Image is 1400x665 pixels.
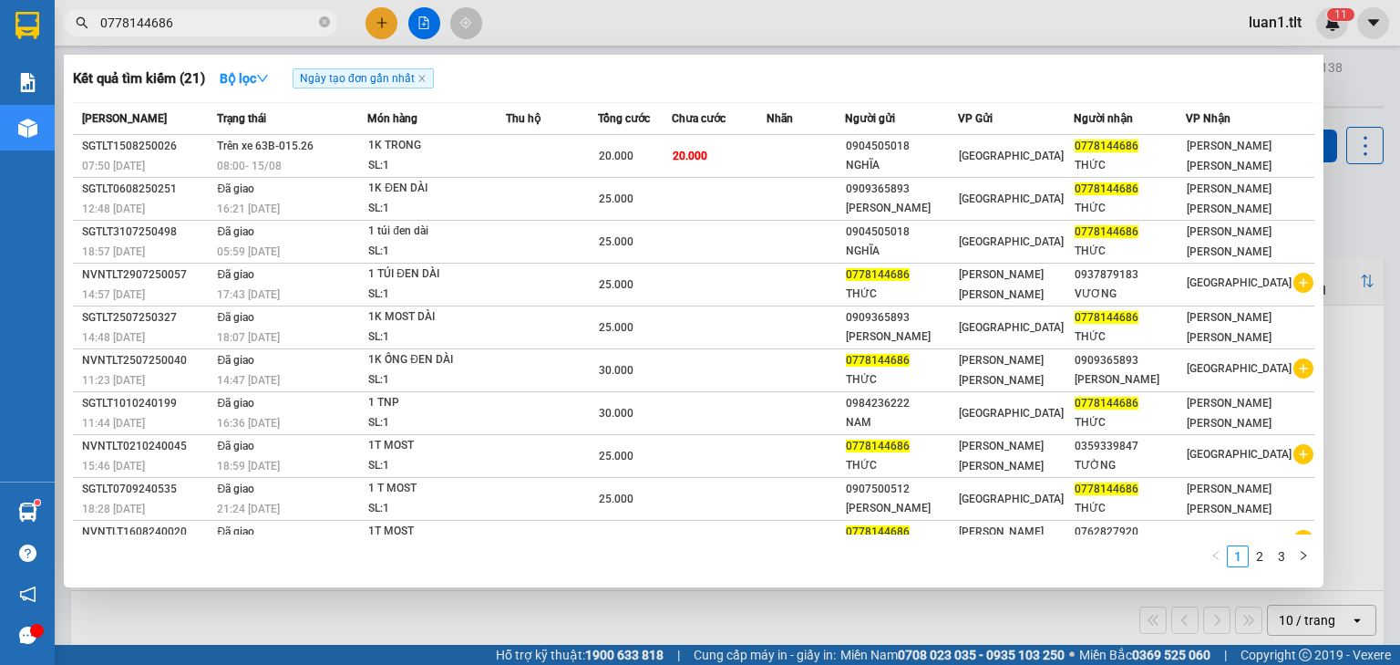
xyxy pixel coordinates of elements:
[598,112,650,125] span: Tổng cước
[599,407,633,420] span: 30.000
[368,265,505,285] div: 1 TÚI ĐEN DÀI
[368,456,505,476] div: SL: 1
[1292,546,1314,567] li: Next Page
[959,268,1044,301] span: [PERSON_NAME] [PERSON_NAME]
[217,483,254,495] span: Đã giao
[368,242,505,262] div: SL: 1
[846,456,956,475] div: THỨC
[959,321,1064,334] span: [GEOGRAPHIC_DATA]
[846,525,910,538] span: 0778144686
[220,71,269,86] strong: Bộ lọc
[1075,483,1138,495] span: 0778144686
[15,12,39,39] img: logo-vxr
[958,112,993,125] span: VP Gửi
[1205,546,1227,567] li: Previous Page
[82,331,145,344] span: 14:48 [DATE]
[845,112,895,125] span: Người gửi
[256,72,269,85] span: down
[1293,530,1313,550] span: plus-circle
[293,68,434,88] span: Ngày tạo đơn gần nhất
[19,545,36,562] span: question-circle
[1249,546,1271,567] li: 2
[82,137,211,156] div: SGTLT1508250026
[368,413,505,433] div: SL: 1
[1075,242,1185,261] div: THỨC
[217,245,280,258] span: 05:59 [DATE]
[959,192,1064,205] span: [GEOGRAPHIC_DATA]
[367,112,417,125] span: Món hàng
[599,192,633,205] span: 25.000
[368,327,505,348] div: SL: 1
[1075,265,1185,285] div: 0937879183
[100,13,315,33] input: Tìm tên, số ĐT hoặc mã đơn
[1075,225,1138,238] span: 0778144686
[82,437,211,456] div: NVNTLT0210240045
[217,331,280,344] span: 18:07 [DATE]
[217,417,280,430] span: 16:36 [DATE]
[82,503,145,515] span: 18:28 [DATE]
[217,268,254,281] span: Đã giao
[959,150,1064,162] span: [GEOGRAPHIC_DATA]
[82,245,145,258] span: 18:57 [DATE]
[368,285,505,305] div: SL: 1
[217,374,280,387] span: 14:47 [DATE]
[1075,182,1138,195] span: 0778144686
[846,354,910,367] span: 0778144686
[368,307,505,327] div: 1K MOST DÀI
[217,160,282,172] span: 08:00 - 15/08
[368,370,505,390] div: SL: 1
[1187,448,1292,461] span: [GEOGRAPHIC_DATA]
[1271,546,1292,567] li: 3
[672,112,726,125] span: Chưa cước
[599,493,633,505] span: 25.000
[82,394,211,413] div: SGTLT1010240199
[1075,199,1185,218] div: THỨC
[18,73,37,92] img: solution-icon
[959,440,1044,473] span: [PERSON_NAME] [PERSON_NAME]
[767,112,793,125] span: Nhãn
[1187,311,1271,344] span: [PERSON_NAME] [PERSON_NAME]
[959,235,1064,248] span: [GEOGRAPHIC_DATA]
[217,460,280,473] span: 18:59 [DATE]
[217,397,254,410] span: Đã giao
[846,137,956,156] div: 0904505018
[599,321,633,334] span: 25.000
[82,180,211,199] div: SGTLT0608250251
[217,225,254,238] span: Đã giao
[319,15,330,32] span: close-circle
[217,203,280,215] span: 16:21 [DATE]
[1187,397,1271,430] span: [PERSON_NAME] [PERSON_NAME]
[18,119,37,138] img: warehouse-icon
[599,150,633,162] span: 20.000
[82,265,211,285] div: NVNTLT2907250057
[1292,546,1314,567] button: right
[82,460,145,473] span: 15:46 [DATE]
[217,112,266,125] span: Trạng thái
[846,199,956,218] div: [PERSON_NAME]
[368,393,505,413] div: 1 TNP
[1187,182,1271,215] span: [PERSON_NAME] [PERSON_NAME]
[82,160,145,172] span: 07:50 [DATE]
[1187,483,1271,515] span: [PERSON_NAME] [PERSON_NAME]
[846,268,910,281] span: 0778144686
[368,522,505,542] div: 1T MOST
[846,180,956,199] div: 0909365893
[368,436,505,456] div: 1T MOST
[205,64,283,93] button: Bộ lọcdown
[1075,413,1185,432] div: THỨC
[1075,140,1138,152] span: 0778144686
[846,370,956,390] div: THỨC
[1228,546,1248,566] a: 1
[76,16,88,29] span: search
[599,235,633,248] span: 25.000
[1205,546,1227,567] button: left
[1293,273,1313,293] span: plus-circle
[217,182,254,195] span: Đã giao
[1227,546,1249,567] li: 1
[959,493,1064,505] span: [GEOGRAPHIC_DATA]
[846,285,956,304] div: THỨC
[846,499,956,518] div: [PERSON_NAME]
[599,278,633,291] span: 25.000
[1298,550,1309,561] span: right
[846,413,956,432] div: NAM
